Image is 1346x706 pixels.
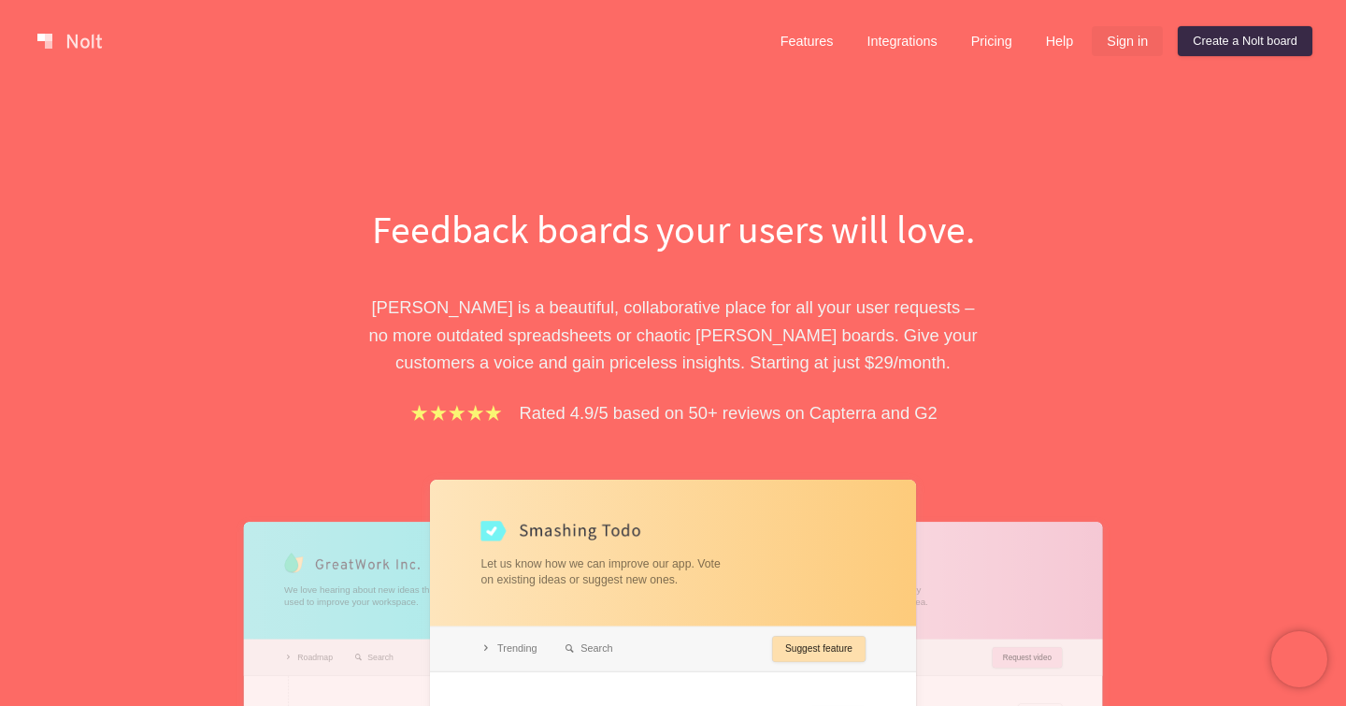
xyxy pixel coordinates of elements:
a: Help [1031,26,1089,56]
p: Rated 4.9/5 based on 50+ reviews on Capterra and G2 [520,399,938,426]
a: Pricing [956,26,1027,56]
iframe: Chatra live chat [1271,631,1327,687]
h1: Feedback boards your users will love. [351,202,995,256]
a: Create a Nolt board [1178,26,1312,56]
p: [PERSON_NAME] is a beautiful, collaborative place for all your user requests – no more outdated s... [351,294,995,376]
a: Integrations [852,26,952,56]
a: Features [766,26,849,56]
a: Sign in [1092,26,1163,56]
img: stars.b067e34983.png [408,402,504,424]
